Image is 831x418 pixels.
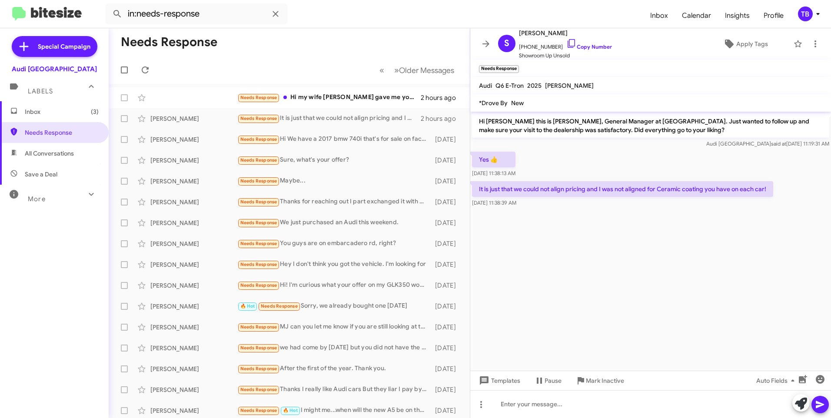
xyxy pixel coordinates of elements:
span: Needs Response [240,220,277,226]
div: [DATE] [431,219,463,227]
span: Needs Response [240,116,277,121]
div: Thanks for reaching out I part exchanged it with Porsche Marin [237,197,431,207]
span: Needs Response [240,157,277,163]
span: [DATE] 11:38:13 AM [472,170,515,176]
div: 2 hours ago [421,114,463,123]
span: Needs Response [240,324,277,330]
input: Search [105,3,288,24]
div: [PERSON_NAME] [150,135,237,144]
div: TB [798,7,813,21]
div: MJ can you let me know if you are still looking at this particular car? [237,322,431,332]
div: [DATE] [431,365,463,373]
div: After the first of the year. Thank you. [237,364,431,374]
span: Needs Response [240,95,277,100]
span: Auto Fields [756,373,798,388]
div: [DATE] [431,385,463,394]
a: Profile [757,3,791,28]
div: [DATE] [431,260,463,269]
span: Labels [28,87,53,95]
div: [PERSON_NAME] [150,177,237,186]
span: Older Messages [399,66,454,75]
div: It is just that we could not align pricing and I was not aligned for Ceramic coating you have on ... [237,113,421,123]
span: Audi [479,82,492,90]
h1: Needs Response [121,35,217,49]
span: 🔥 Hot [240,303,255,309]
span: New [511,99,524,107]
div: Maybe... [237,176,431,186]
div: [PERSON_NAME] [150,156,237,165]
span: Pause [545,373,562,388]
div: [DATE] [431,239,463,248]
div: [DATE] [431,406,463,415]
div: we had come by [DATE] but you did not have the new Q8 audi [PERSON_NAME] wanted. if you want to s... [237,343,431,353]
span: 2025 [527,82,542,90]
div: [DATE] [431,302,463,311]
span: [DATE] 11:38:39 AM [472,199,516,206]
span: said at [771,140,786,147]
div: [PERSON_NAME] [150,281,237,290]
span: Needs Response [240,408,277,413]
div: I might me...when will the new A5 be on the lot? [237,405,431,415]
span: Needs Response [240,282,277,288]
button: Mark Inactive [568,373,631,388]
div: [PERSON_NAME] [150,323,237,332]
a: Insights [718,3,757,28]
span: Needs Response [240,199,277,205]
div: [DATE] [431,198,463,206]
button: TB [791,7,821,21]
div: [PERSON_NAME] [150,365,237,373]
div: Audi [GEOGRAPHIC_DATA] [12,65,97,73]
div: [PERSON_NAME] [150,302,237,311]
div: [DATE] [431,344,463,352]
span: (3) [91,107,99,116]
span: [PERSON_NAME] [545,82,594,90]
span: Needs Response [240,366,277,372]
button: Auto Fields [749,373,805,388]
a: Calendar [675,3,718,28]
span: Save a Deal [25,170,57,179]
div: [PERSON_NAME] [150,219,237,227]
span: Inbox [25,107,99,116]
a: Inbox [643,3,675,28]
div: Hi! I'm curious what your offer on my GLK350 would be? Happy holidays to you! [237,280,431,290]
div: [PERSON_NAME] [150,239,237,248]
div: Hi my wife [PERSON_NAME] gave me your number. We are potentially interested to sell her Q8, what ... [237,93,421,103]
div: [PERSON_NAME] [150,260,237,269]
small: Needs Response [479,65,519,73]
div: [DATE] [431,156,463,165]
span: » [394,65,399,76]
span: All Conversations [25,149,74,158]
button: Templates [470,373,527,388]
span: More [28,195,46,203]
span: Needs Response [261,303,298,309]
div: 2 hours ago [421,93,463,102]
span: *Drove By [479,99,508,107]
span: Q6 E-Tron [495,82,524,90]
span: [PHONE_NUMBER] [519,38,612,51]
div: Hey I don't think you got the vehicle. I'm looking for [237,259,431,269]
span: Needs Response [240,387,277,392]
div: [PERSON_NAME] [150,114,237,123]
span: Needs Response [240,136,277,142]
nav: Page navigation example [375,61,459,79]
span: [PERSON_NAME] [519,28,612,38]
div: Hi We have a 2017 bmw 740i that's for sale on facebook market right now My husbands number is [PH... [237,134,431,144]
button: Apply Tags [701,36,789,52]
span: S [504,36,509,50]
div: Sorry, we already bought one [DATE] [237,301,431,311]
a: Special Campaign [12,36,97,57]
div: [DATE] [431,323,463,332]
div: [DATE] [431,177,463,186]
span: Needs Response [25,128,99,137]
div: Thanks I really like Audi cars But they liar I pay by USD. But they give me spare tire Made in [G... [237,385,431,395]
button: Next [389,61,459,79]
span: Needs Response [240,178,277,184]
span: « [379,65,384,76]
button: Previous [374,61,389,79]
div: [PERSON_NAME] [150,344,237,352]
p: Yes 👍 [472,152,515,167]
